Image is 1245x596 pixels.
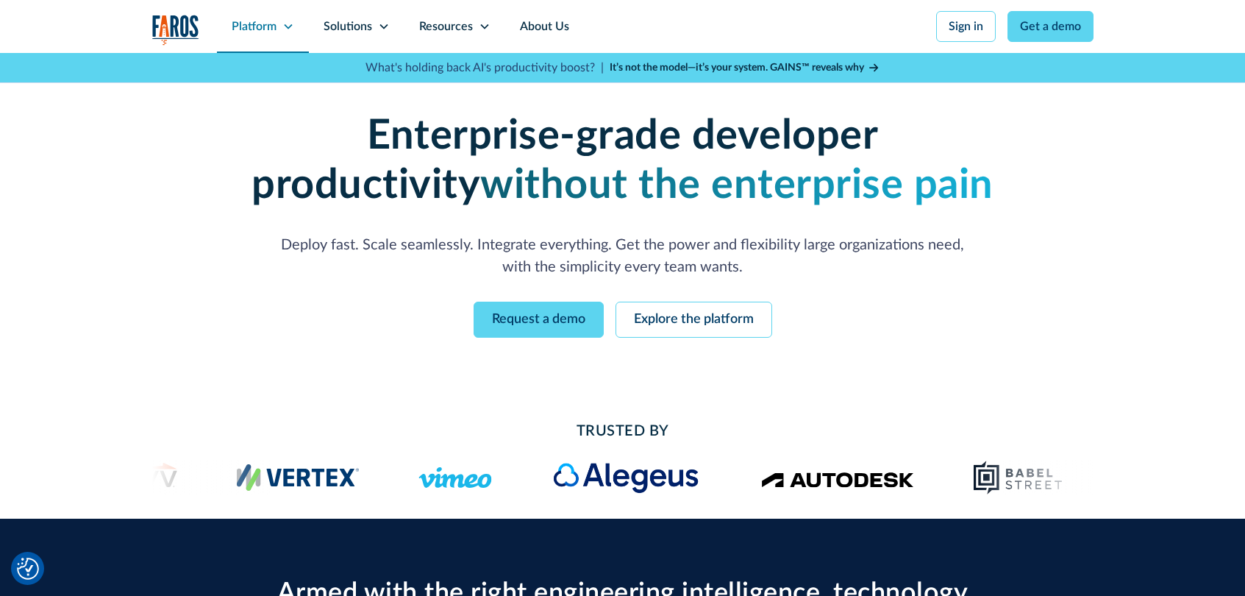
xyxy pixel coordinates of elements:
p: Deploy fast. Scale seamlessly. Integrate everything. Get the power and flexibility large organiza... [270,234,976,278]
div: Solutions [324,18,372,35]
strong: without the enterprise pain [480,165,993,206]
img: Logo of the design software company Autodesk. [761,468,914,488]
p: What's holding back AI's productivity boost? | [365,59,604,77]
img: Babel Street logo png [973,460,1063,495]
a: It’s not the model—it’s your system. GAINS™ reveals why [610,60,880,76]
div: Resources [419,18,473,35]
strong: Enterprise-grade developer productivity [252,116,878,206]
div: Platform [232,18,277,35]
img: Revisit consent button [17,558,39,580]
strong: It’s not the model—it’s your system. GAINS™ reveals why [610,63,864,73]
a: Explore the platform [616,302,772,338]
img: Logo of the video hosting platform Vimeo. [418,467,492,488]
a: home [152,15,199,45]
a: Request a demo [474,302,604,338]
h2: Trusted By [270,420,976,442]
a: Sign in [936,11,996,42]
a: Get a demo [1007,11,1094,42]
img: Vertex's logo [237,464,360,491]
img: Logo of the analytics and reporting company Faros. [152,15,199,45]
img: Alegeus logo [551,460,702,495]
button: Cookie Settings [17,558,39,580]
